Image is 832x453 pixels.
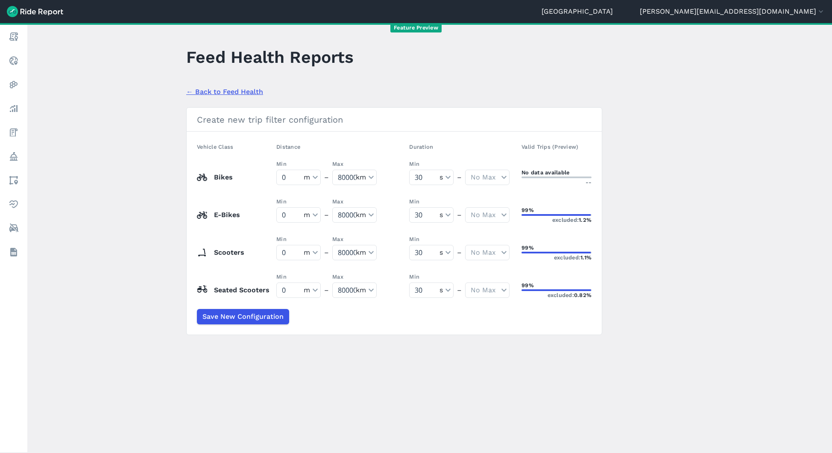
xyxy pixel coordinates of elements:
div: excluded: [521,216,592,224]
label: Max [332,160,377,168]
div: excluded: [521,291,592,299]
div: -- [521,178,592,186]
a: Analyze [6,101,21,116]
a: Back to Feed Health [186,87,602,97]
label: Min [409,273,454,281]
a: Datasets [6,244,21,260]
input: Min [410,283,439,297]
td: Scooters [197,234,273,271]
td: E-Bikes [197,196,273,234]
input: Min [333,170,356,185]
a: ModeShift [6,221,21,236]
span: – [457,285,462,295]
input: Min [277,208,304,222]
a: [GEOGRAPHIC_DATA] [542,6,613,17]
span: – [457,247,462,258]
label: Min [409,160,454,168]
a: Realtime [6,53,21,68]
a: Heatmaps [6,77,21,92]
h1: Feed Health Reports [186,45,354,69]
span: – [324,285,329,295]
th: Vehicle Class [197,142,273,159]
td: Bikes [197,159,273,196]
span: – [324,247,329,258]
div: 99% [521,206,592,214]
div: 99% [521,244,592,252]
input: Min [333,245,356,260]
span: 1.2% [579,217,592,223]
button: Save New Configuration [197,309,289,324]
span: 1.1% [580,254,592,261]
label: Max [332,235,377,243]
th: Duration [406,142,518,159]
div: excluded: [521,253,592,262]
label: Max [332,197,377,206]
span: Save New Configuration [202,312,284,322]
label: Min [276,273,321,281]
label: Max [332,273,377,281]
input: Min [277,283,304,297]
a: Policy [6,149,21,164]
img: Ride Report [7,6,63,17]
input: Min [333,283,356,297]
a: Fees [6,125,21,140]
span: – [457,172,462,182]
button: [PERSON_NAME][EMAIL_ADDRESS][DOMAIN_NAME] [640,6,825,17]
span: Feature Preview [390,24,442,32]
span: – [457,210,462,220]
input: Min [410,170,439,185]
a: Areas [6,173,21,188]
span: – [324,210,329,220]
label: Min [409,235,454,243]
div: 99% [521,281,592,289]
label: Min [409,197,454,206]
td: Seated Scooters [197,271,273,309]
input: Min [333,208,356,222]
th: Distance [273,142,406,159]
input: Min [277,245,304,260]
input: Min [410,245,439,260]
a: Health [6,197,21,212]
label: Min [276,160,321,168]
div: No data available [521,168,592,176]
input: Min [410,208,439,222]
th: Valid Trips (Preview) [518,142,592,159]
span: 0.82% [574,292,592,298]
h2: Create new trip filter configuration [187,108,602,132]
label: Min [276,197,321,206]
input: Min [277,170,304,185]
label: Min [276,235,321,243]
span: – [324,172,329,182]
a: Report [6,29,21,44]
